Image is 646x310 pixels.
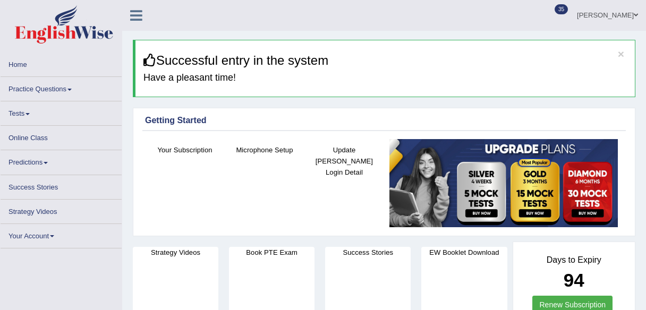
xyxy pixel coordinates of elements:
[230,144,299,156] h4: Microphone Setup
[555,4,568,14] span: 35
[143,73,627,83] h4: Have a pleasant time!
[1,53,122,73] a: Home
[325,247,411,258] h4: Success Stories
[133,247,218,258] h4: Strategy Videos
[1,224,122,245] a: Your Account
[525,255,624,265] h4: Days to Expiry
[1,200,122,220] a: Strategy Videos
[150,144,219,156] h4: Your Subscription
[618,48,624,59] button: ×
[564,270,584,290] b: 94
[310,144,379,178] h4: Update [PERSON_NAME] Login Detail
[1,126,122,147] a: Online Class
[1,77,122,98] a: Practice Questions
[1,101,122,122] a: Tests
[421,247,507,258] h4: EW Booklet Download
[389,139,618,227] img: small5.jpg
[1,175,122,196] a: Success Stories
[143,54,627,67] h3: Successful entry in the system
[1,150,122,171] a: Predictions
[145,114,623,127] div: Getting Started
[229,247,314,258] h4: Book PTE Exam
